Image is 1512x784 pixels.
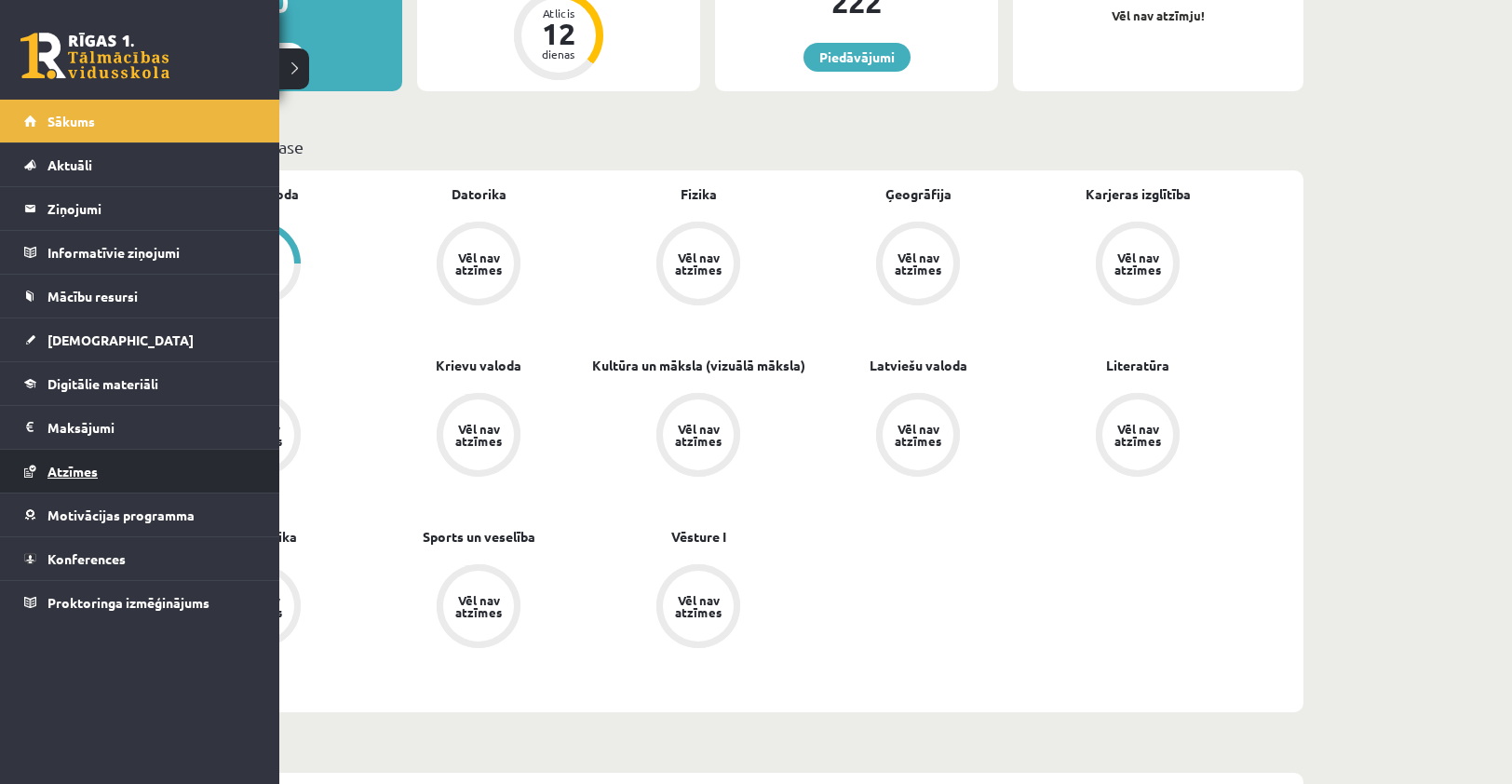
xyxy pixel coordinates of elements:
a: Mācību resursi [24,275,256,318]
p: Vēl nav atzīmju! [1022,7,1294,25]
span: [DEMOGRAPHIC_DATA] [47,331,194,348]
div: dienas [531,48,587,60]
span: Motivācijas programma [47,507,195,523]
a: Vēl nav atzīmes [1028,222,1248,309]
span: Digitālie materiāli [47,375,158,392]
a: Ziņojumi [24,187,256,230]
a: Proktoringa izmēģinājums [24,581,256,624]
a: Vēl nav atzīmes [588,393,808,480]
div: Vēl nav atzīmes [672,251,724,276]
a: Vēl nav atzīmes [369,564,588,652]
a: [DEMOGRAPHIC_DATA] [24,318,256,361]
div: Vēl nav atzīmes [672,423,724,447]
span: Mācību resursi [47,288,138,304]
span: Proktoringa izmēģinājums [47,594,209,611]
a: Rīgas 1. Tālmācības vidusskola [20,33,169,79]
a: Latviešu valoda [870,356,967,375]
a: Kultūra un māksla (vizuālā māksla) [592,356,805,375]
span: Aktuāli [47,156,92,173]
a: Vēl nav atzīmes [1028,393,1248,480]
div: Vēl nav atzīmes [452,251,505,276]
span: Atzīmes [47,463,98,480]
div: Atlicis [531,7,587,19]
a: Vēl nav atzīmes [369,393,588,480]
a: Datorika [452,184,506,204]
div: Vēl nav atzīmes [1112,251,1164,276]
a: Informatīvie ziņojumi [24,231,256,274]
div: Vēl nav atzīmes [452,594,505,618]
a: Vēsture I [671,527,726,547]
a: Sports un veselība [423,527,535,547]
div: Vēl nav atzīmes [892,423,944,447]
a: Karjeras izglītība [1086,184,1191,204]
span: Konferences [47,550,126,567]
a: Aktuāli [24,143,256,186]
a: Literatūra [1106,356,1169,375]
a: Digitālie materiāli [24,362,256,405]
a: Vēl nav atzīmes [808,222,1028,309]
div: 12 [531,19,587,48]
legend: Maksājumi [47,406,256,449]
a: Vēl nav atzīmes [588,564,808,652]
a: Krievu valoda [436,356,521,375]
div: Vēl nav atzīmes [892,251,944,276]
a: Ģeogrāfija [885,184,952,204]
a: Atzīmes [24,450,256,493]
a: Fizika [681,184,717,204]
div: Vēl nav atzīmes [452,423,505,447]
legend: Informatīvie ziņojumi [47,231,256,274]
p: Nedēļa [119,737,1296,762]
a: Maksājumi [24,406,256,449]
a: Piedāvājumi [803,43,911,72]
a: Vēl nav atzīmes [369,222,588,309]
a: Vēl nav atzīmes [588,222,808,309]
a: Sākums [24,100,256,142]
a: Motivācijas programma [24,493,256,536]
p: Mācību plāns 10.a2 klase [119,134,1296,159]
legend: Ziņojumi [47,187,256,230]
a: Konferences [24,537,256,580]
a: Vēl nav atzīmes [808,393,1028,480]
span: Sākums [47,113,95,129]
div: Vēl nav atzīmes [1112,423,1164,447]
div: Vēl nav atzīmes [672,594,724,618]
